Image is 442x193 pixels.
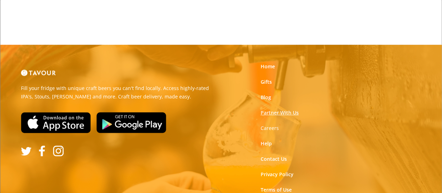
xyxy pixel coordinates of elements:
a: Help [260,140,271,147]
a: Partner With Us [260,109,298,116]
a: Home [260,63,275,70]
a: Blog [260,94,271,101]
a: Gifts [260,78,271,85]
a: Privacy Policy [260,171,293,178]
a: Careers [260,125,278,132]
p: Fill your fridge with unique craft beers you can't find locally. Access highly-rated IPA's, Stout... [21,84,216,101]
a: Contact Us [260,156,287,163]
